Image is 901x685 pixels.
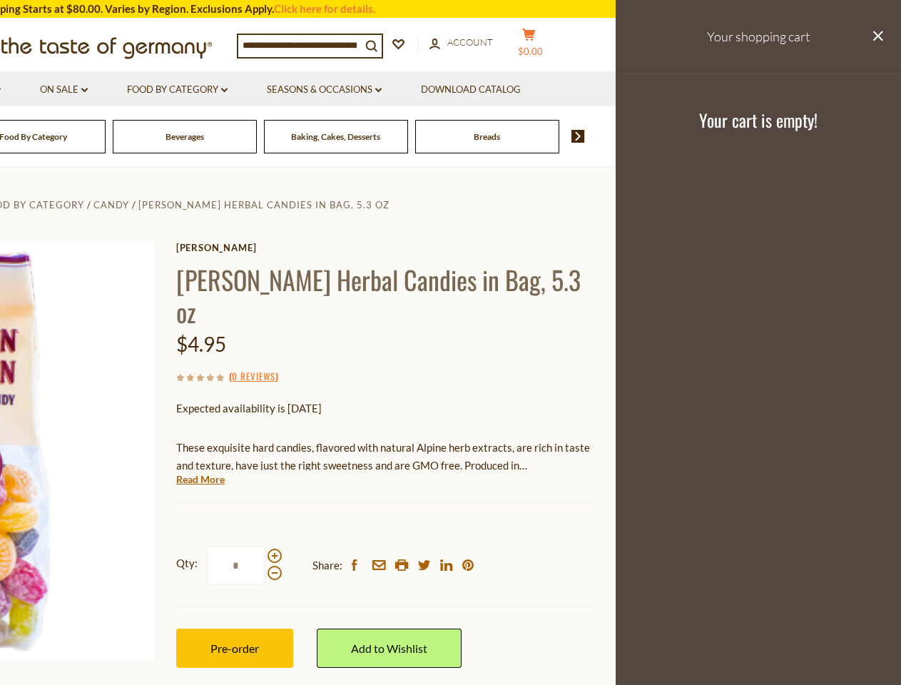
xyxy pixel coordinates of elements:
a: On Sale [40,82,88,98]
span: ( ) [229,369,278,383]
span: Share: [312,557,342,574]
a: Read More [176,472,225,487]
span: Account [447,36,493,48]
a: Add to Wishlist [317,629,462,668]
a: [PERSON_NAME] Herbal Candies in Bag, 5.3 oz [138,199,390,210]
h3: Your cart is empty! [633,109,883,131]
a: Download Catalog [421,82,521,98]
p: Expected availability is [DATE] [176,400,594,417]
a: 0 Reviews [232,369,275,385]
a: Seasons & Occasions [267,82,382,98]
span: Pre-order [210,641,259,655]
a: Click here for details. [274,2,375,15]
a: Account [429,35,493,51]
a: Breads [474,131,500,142]
a: [PERSON_NAME] [176,242,594,253]
a: Baking, Cakes, Desserts [291,131,380,142]
button: Pre-order [176,629,293,668]
strong: Qty: [176,554,198,572]
button: $0.00 [508,28,551,64]
a: Candy [93,199,129,210]
input: Qty: [207,546,265,585]
h1: [PERSON_NAME] Herbal Candies in Bag, 5.3 oz [176,263,594,328]
img: next arrow [571,130,585,143]
a: Food By Category [127,82,228,98]
a: Beverages [166,131,204,142]
p: These exquisite hard candies, flavored with natural Alpine herb extracts, are rich in taste and t... [176,439,594,475]
span: $4.95 [176,332,226,356]
span: $0.00 [518,46,543,57]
